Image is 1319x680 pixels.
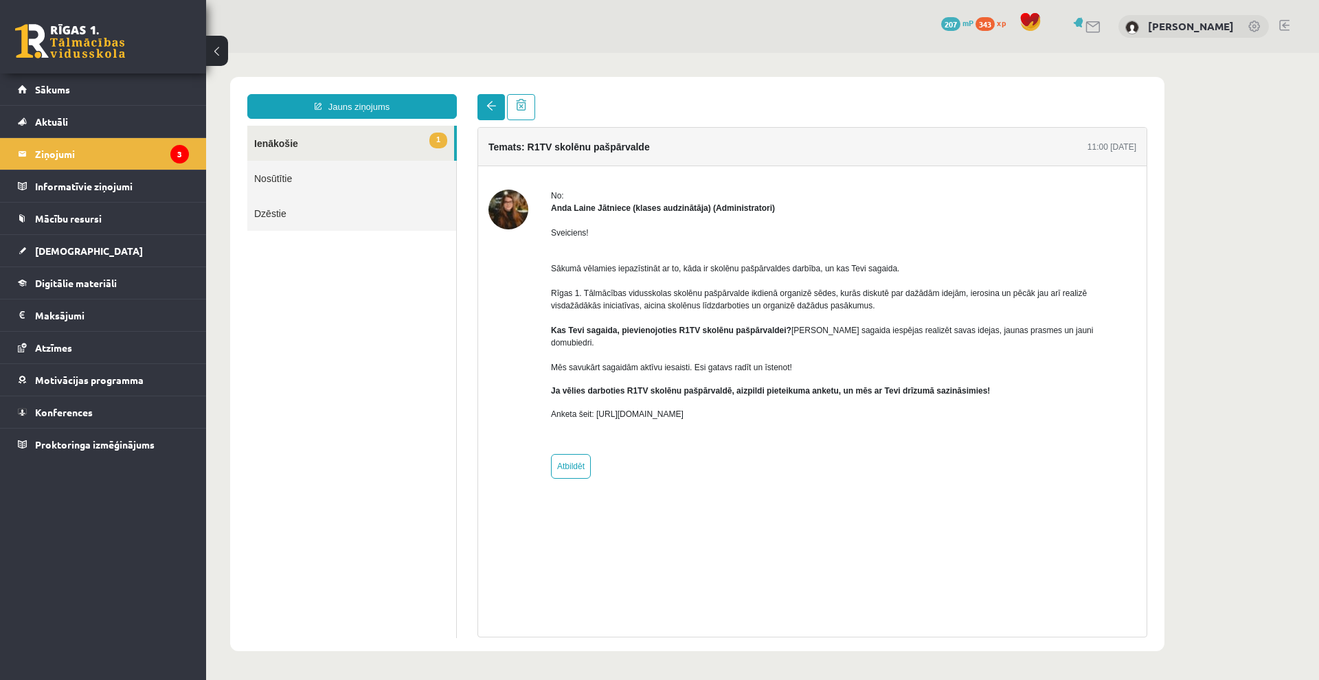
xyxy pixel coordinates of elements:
span: 207 [941,17,960,31]
a: Konferences [18,396,189,428]
b: Ja vēlies darboties R1TV skolēnu pašpārvaldē, aizpildi pieteikuma anketu, un mēs ar Tevi drīzumā ... [345,333,784,343]
div: 11:00 [DATE] [881,88,930,100]
a: Proktoringa izmēģinājums [18,429,189,460]
a: Maksājumi [18,299,189,331]
a: Dzēstie [41,143,250,178]
span: xp [997,17,1006,28]
a: Jauns ziņojums [41,41,251,66]
a: Rīgas 1. Tālmācības vidusskola [15,24,125,58]
legend: Ziņojumi [35,138,189,170]
h4: Temats: R1TV skolēnu pašpārvalde [282,89,444,100]
span: Mācību resursi [35,212,102,225]
span: 343 [976,17,995,31]
a: [DEMOGRAPHIC_DATA] [18,235,189,267]
p: Anketa šeit: [URL][DOMAIN_NAME] [345,355,930,367]
a: 343 xp [976,17,1013,28]
a: Nosūtītie [41,108,250,143]
a: Informatīvie ziņojumi [18,170,189,202]
span: mP [962,17,973,28]
span: Proktoringa izmēģinājums [35,438,155,451]
a: 207 mP [941,17,973,28]
a: Mācību resursi [18,203,189,234]
strong: Kas Tevi sagaida, pievienojoties R1TV skolēnu pašpārvaldei? [345,273,585,282]
a: Atbildēt [345,401,385,426]
a: 1Ienākošie [41,73,248,108]
a: Motivācijas programma [18,364,189,396]
a: Ziņojumi3 [18,138,189,170]
span: Motivācijas programma [35,374,144,386]
strong: Anda Laine Jātniece (klases audzinātāja) (Administratori) [345,150,569,160]
legend: Informatīvie ziņojumi [35,170,189,202]
a: Atzīmes [18,332,189,363]
a: Sākums [18,73,189,105]
p: Sākumā vēlamies iepazīstināt ar to, kāda ir skolēnu pašpārvaldes darbība, un kas Tevi sagaida. Rī... [345,197,930,321]
a: [PERSON_NAME] [1148,19,1234,33]
span: Digitālie materiāli [35,277,117,289]
i: 3 [170,145,189,163]
span: Aktuāli [35,115,68,128]
span: [DEMOGRAPHIC_DATA] [35,245,143,257]
span: Sākums [35,83,70,95]
span: Atzīmes [35,341,72,354]
img: Anda Laine Jātniece (klases audzinātāja) [282,137,322,177]
a: Digitālie materiāli [18,267,189,299]
legend: Maksājumi [35,299,189,331]
a: Aktuāli [18,106,189,137]
p: Sveiciens! [345,174,930,186]
span: Konferences [35,406,93,418]
div: No: [345,137,930,149]
img: Ričards Munde [1125,21,1139,34]
span: 1 [223,80,241,95]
